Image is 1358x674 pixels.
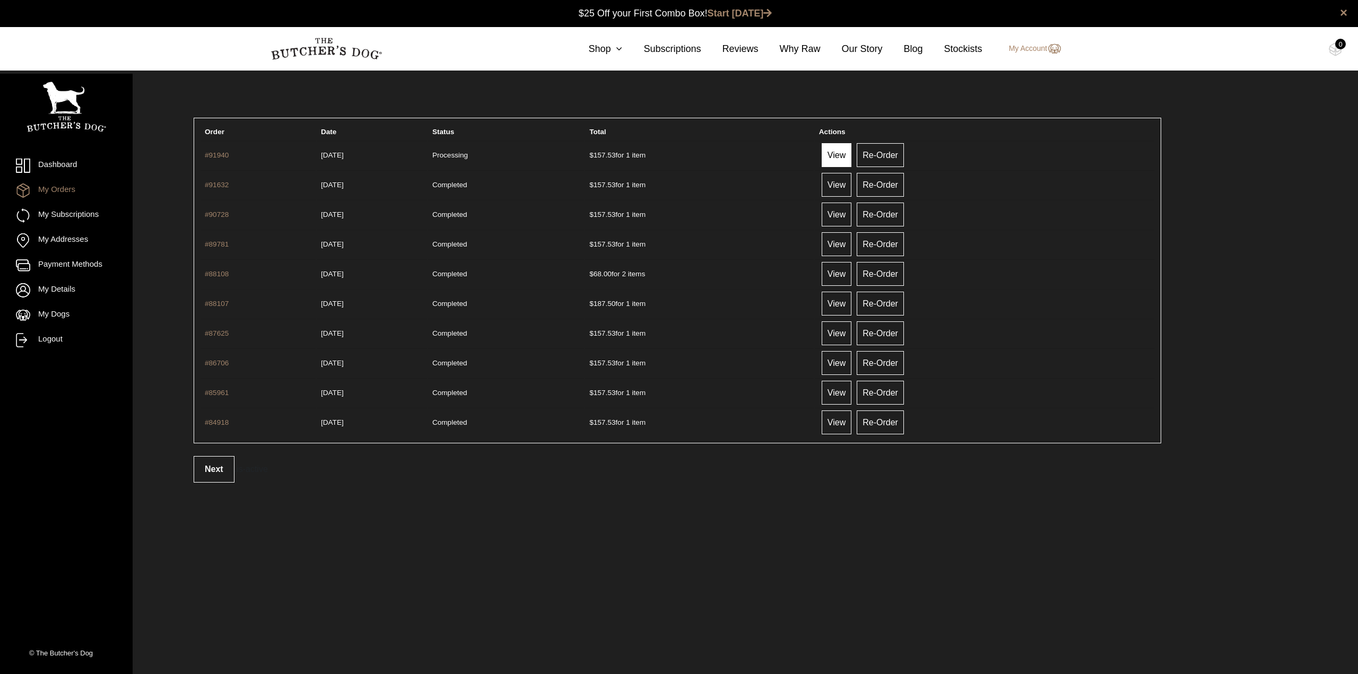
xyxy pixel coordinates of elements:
td: for 1 item [585,289,814,318]
td: Completed [428,408,584,436]
span: $ [589,270,594,278]
a: My Orders [16,183,117,198]
td: for 1 item [585,348,814,377]
a: Dashboard [16,159,117,173]
a: Why Raw [759,42,821,56]
a: View [822,381,851,405]
td: Completed [428,319,584,347]
time: [DATE] [321,300,344,308]
a: #90728 [205,211,229,218]
span: Actions [819,128,846,136]
a: Logout [16,333,117,347]
td: for 1 item [585,230,814,258]
td: Completed [428,289,584,318]
a: #85961 [205,389,229,397]
a: Re-Order [857,173,904,197]
span: $ [589,329,594,337]
a: Payment Methods [16,258,117,273]
a: Re-Order [857,292,904,316]
td: Processing [428,141,584,169]
span: 68.00 [589,270,612,278]
a: My Subscriptions [16,208,117,223]
time: [DATE] [321,329,344,337]
a: Re-Order [857,351,904,375]
td: Completed [428,230,584,258]
time: [DATE] [321,418,344,426]
span: 157.53 [589,151,615,159]
a: My Dogs [16,308,117,322]
span: Total [589,128,606,136]
span: 157.53 [589,389,615,397]
a: #88107 [205,300,229,308]
span: $ [589,181,594,189]
td: for 2 items [585,259,814,288]
a: View [822,292,851,316]
a: View [822,143,851,167]
a: Re-Order [857,410,904,434]
a: Re-Order [857,321,904,345]
a: Stockists [923,42,982,56]
td: Completed [428,170,584,199]
span: 157.53 [589,240,615,248]
a: #91940 [205,151,229,159]
span: $ [589,240,594,248]
a: View [822,173,851,197]
a: Re-Order [857,143,904,167]
a: View [822,410,851,434]
a: Blog [883,42,923,56]
a: View [822,262,851,286]
a: Shop [567,42,622,56]
time: [DATE] [321,389,344,397]
a: My Addresses [16,233,117,248]
a: Reviews [701,42,758,56]
a: #87625 [205,329,229,337]
span: 157.53 [589,211,615,218]
span: $ [589,359,594,367]
td: for 1 item [585,408,814,436]
a: #86706 [205,359,229,367]
time: [DATE] [321,359,344,367]
a: Start [DATE] [708,8,772,19]
a: Re-Order [857,203,904,226]
a: View [822,232,851,256]
span: $ [589,211,594,218]
a: close [1340,6,1347,19]
a: Next [194,456,234,483]
span: $ [589,389,594,397]
span: 157.53 [589,181,615,189]
img: TBD_Portrait_Logo_White.png [27,82,106,132]
a: Our Story [821,42,883,56]
a: View [822,351,851,375]
img: TBD_Cart-Empty.png [1329,42,1342,56]
div: 0 [1335,39,1346,49]
time: [DATE] [321,151,344,159]
a: #89781 [205,240,229,248]
span: Status [432,128,455,136]
td: for 1 item [585,319,814,347]
span: Order [205,128,224,136]
time: [DATE] [321,270,344,278]
td: Completed [428,378,584,407]
time: [DATE] [321,181,344,189]
a: Re-Order [857,232,904,256]
span: 157.53 [589,329,615,337]
a: My Account [998,42,1061,55]
span: 157.53 [589,359,615,367]
span: $ [589,151,594,159]
td: for 1 item [585,378,814,407]
span: $ [589,418,594,426]
div: .is-active [194,456,1161,483]
a: #91632 [205,181,229,189]
td: Completed [428,348,584,377]
time: [DATE] [321,211,344,218]
a: #84918 [205,418,229,426]
a: Re-Order [857,262,904,286]
td: Completed [428,259,584,288]
span: $ [589,300,594,308]
td: Completed [428,200,584,229]
td: for 1 item [585,200,814,229]
a: My Details [16,283,117,297]
td: for 1 item [585,141,814,169]
span: Date [321,128,336,136]
a: View [822,203,851,226]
